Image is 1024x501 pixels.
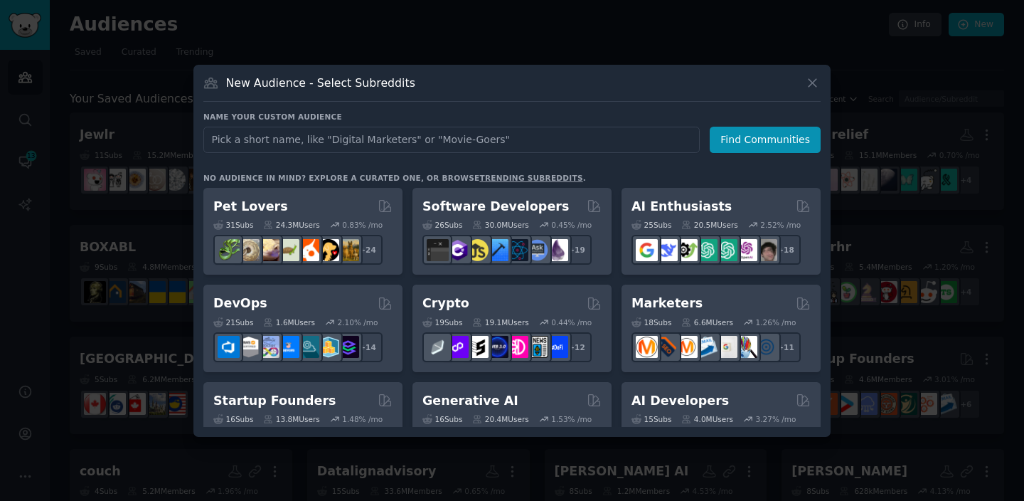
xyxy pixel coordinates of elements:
div: 2.10 % /mo [338,317,378,327]
img: DeepSeek [656,239,678,261]
div: + 11 [771,332,801,362]
img: AskComputerScience [526,239,548,261]
div: 1.6M Users [263,317,315,327]
img: AWS_Certified_Experts [238,336,260,358]
div: 20.4M Users [472,414,528,424]
div: 0.83 % /mo [342,220,383,230]
img: PetAdvice [317,239,339,261]
a: trending subreddits [479,174,582,182]
img: AskMarketing [676,336,698,358]
img: leopardgeckos [257,239,279,261]
img: ethstaker [466,336,489,358]
div: 16 Sub s [213,414,253,424]
img: Docker_DevOps [257,336,279,358]
div: 21 Sub s [213,317,253,327]
img: turtle [277,239,299,261]
div: 1.48 % /mo [342,414,383,424]
div: No audience in mind? Explore a curated one, or browse . [203,173,586,183]
h2: Pet Lovers [213,198,288,216]
img: web3 [486,336,508,358]
div: 31 Sub s [213,220,253,230]
div: 20.5M Users [681,220,737,230]
h2: Generative AI [422,392,518,410]
img: elixir [546,239,568,261]
img: ballpython [238,239,260,261]
img: defi_ [546,336,568,358]
h2: Software Developers [422,198,569,216]
img: AItoolsCatalog [676,239,698,261]
button: Find Communities [710,127,821,153]
img: PlatformEngineers [337,336,359,358]
div: 1.26 % /mo [756,317,796,327]
h3: Name your custom audience [203,112,821,122]
img: GoogleGeminiAI [636,239,658,261]
div: 1.53 % /mo [551,414,592,424]
img: content_marketing [636,336,658,358]
div: + 14 [353,332,383,362]
h2: AI Enthusiasts [631,198,732,216]
img: chatgpt_promptDesign [695,239,718,261]
div: + 18 [771,235,801,265]
h2: AI Developers [631,392,729,410]
img: software [427,239,449,261]
div: 16 Sub s [422,414,462,424]
div: + 19 [562,235,592,265]
div: 25 Sub s [631,220,671,230]
div: 4.0M Users [681,414,733,424]
img: platformengineering [297,336,319,358]
img: iOSProgramming [486,239,508,261]
div: 24.3M Users [263,220,319,230]
h2: DevOps [213,295,267,312]
img: googleads [715,336,737,358]
img: OpenAIDev [735,239,757,261]
div: + 24 [353,235,383,265]
img: cockatiel [297,239,319,261]
img: MarketingResearch [735,336,757,358]
img: 0xPolygon [447,336,469,358]
div: 30.0M Users [472,220,528,230]
h2: Marketers [631,295,703,312]
img: DevOpsLinks [277,336,299,358]
img: ethfinance [427,336,449,358]
div: 6.6M Users [681,317,733,327]
div: + 12 [562,332,592,362]
div: 13.8M Users [263,414,319,424]
img: OnlineMarketing [755,336,777,358]
img: reactnative [506,239,528,261]
img: aws_cdk [317,336,339,358]
input: Pick a short name, like "Digital Marketers" or "Movie-Goers" [203,127,700,153]
div: 19.1M Users [472,317,528,327]
img: azuredevops [218,336,240,358]
div: 0.45 % /mo [551,220,592,230]
div: 3.27 % /mo [756,414,796,424]
div: 26 Sub s [422,220,462,230]
img: csharp [447,239,469,261]
h3: New Audience - Select Subreddits [226,75,415,90]
div: 18 Sub s [631,317,671,327]
img: Emailmarketing [695,336,718,358]
h2: Crypto [422,295,469,312]
img: dogbreed [337,239,359,261]
div: 15 Sub s [631,414,671,424]
img: bigseo [656,336,678,358]
img: defiblockchain [506,336,528,358]
div: 2.52 % /mo [760,220,801,230]
img: herpetology [218,239,240,261]
img: learnjavascript [466,239,489,261]
img: ArtificalIntelligence [755,239,777,261]
img: chatgpt_prompts_ [715,239,737,261]
div: 0.44 % /mo [551,317,592,327]
img: CryptoNews [526,336,548,358]
div: 19 Sub s [422,317,462,327]
h2: Startup Founders [213,392,336,410]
